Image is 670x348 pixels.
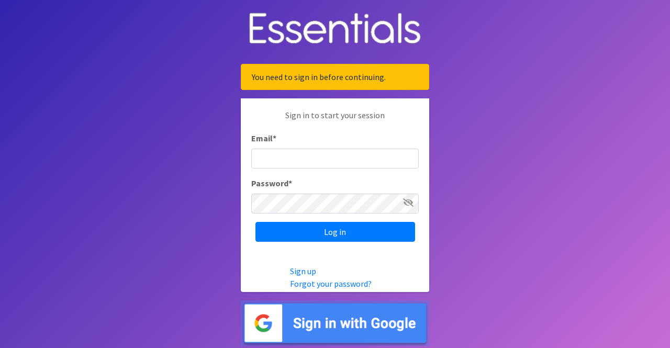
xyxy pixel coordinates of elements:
[273,133,276,143] abbr: required
[241,64,429,90] div: You need to sign in before continuing.
[251,177,292,189] label: Password
[290,266,316,276] a: Sign up
[241,2,429,56] img: Human Essentials
[255,222,415,242] input: Log in
[288,178,292,188] abbr: required
[290,278,372,289] a: Forgot your password?
[251,109,419,132] p: Sign in to start your session
[241,300,429,346] img: Sign in with Google
[251,132,276,144] label: Email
